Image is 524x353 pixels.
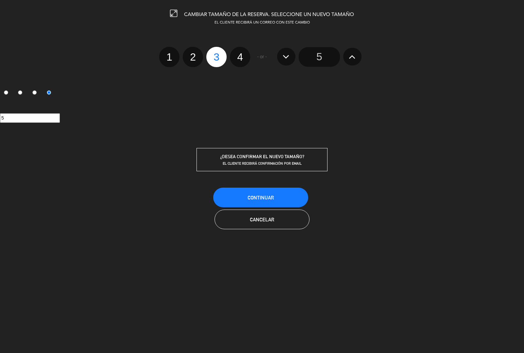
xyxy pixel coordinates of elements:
span: ¿DESEA CONFIRMAR EL NUEVO TAMAÑO? [220,154,304,159]
span: EL CLIENTE RECIBIRÁ CONFIRMACIÓN POR EMAIL [223,161,302,166]
input: 1 [4,90,8,95]
span: CAMBIAR TAMAÑO DE LA RESERVA. SELECCIONE UN NUEVO TAMAÑO [184,12,354,17]
input: 4 [47,90,51,95]
span: Cancelar [250,217,274,222]
input: 3 [32,90,37,95]
label: 3 [206,47,227,67]
label: 3 [29,88,43,99]
span: - or - [257,53,267,61]
span: Continuar [248,195,274,200]
span: EL CLIENTE RECIBIRÁ UN CORREO CON ESTE CAMBIO [215,21,310,25]
button: Cancelar [215,210,309,229]
label: 2 [14,88,29,99]
label: 2 [183,47,203,67]
button: Continuar [213,188,308,207]
label: 1 [159,47,179,67]
label: 4 [43,88,57,99]
input: 2 [18,90,22,95]
label: 4 [230,47,250,67]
